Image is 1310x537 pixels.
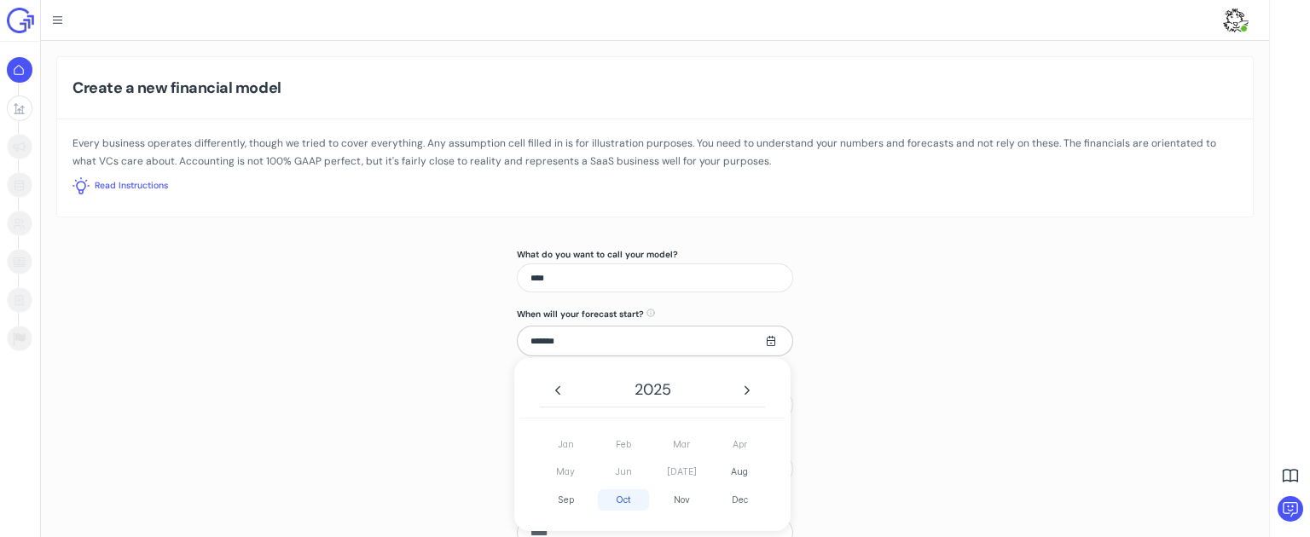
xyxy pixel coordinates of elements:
button: Next Year [734,378,760,401]
button: Previous Year [545,378,571,401]
button: Read Instructions [72,170,168,201]
label: When will your forecast start? [517,308,644,320]
button: Choose Date [766,333,783,350]
span: Sep [540,489,591,511]
label: What do you want to call your model? [517,248,793,261]
span: Read Instructions [95,178,168,193]
span: Dec [714,489,765,511]
img: avatar [1223,8,1249,33]
img: Adlega Logo [7,8,34,33]
span: Nov [656,489,707,511]
span: Aug [714,462,765,483]
div: Choose Date [514,358,791,531]
span: Oct [598,489,649,511]
p: Every business operates differently, though we tried to cover everything. Any assumption cell fil... [72,135,1238,170]
h2: Create a new financial model [72,77,281,100]
button: Choose Year [635,378,671,401]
